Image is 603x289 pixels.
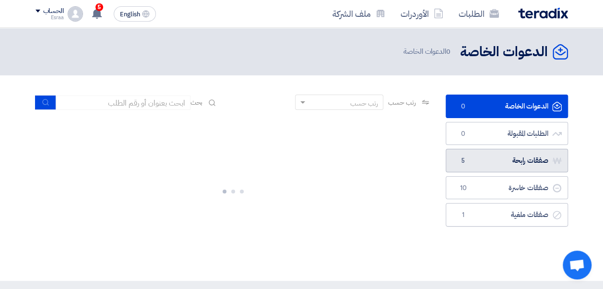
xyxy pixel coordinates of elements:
[35,15,64,20] div: Esraa
[393,2,451,25] a: الأوردرات
[446,46,450,57] span: 0
[563,251,591,279] div: Open chat
[388,97,415,108] span: رتب حسب
[458,183,469,193] span: 10
[190,97,203,108] span: بحث
[43,7,64,15] div: الحساب
[451,2,507,25] a: الطلبات
[325,2,393,25] a: ملف الشركة
[114,6,156,22] button: English
[403,46,452,57] span: الدعوات الخاصة
[446,203,568,227] a: صفقات ملغية1
[95,3,103,11] span: 5
[446,95,568,118] a: الدعوات الخاصة0
[446,149,568,172] a: صفقات رابحة5
[518,8,568,19] img: Teradix logo
[56,96,190,110] input: ابحث بعنوان أو رقم الطلب
[350,98,378,108] div: رتب حسب
[458,210,469,220] span: 1
[68,6,83,22] img: profile_test.png
[458,156,469,166] span: 5
[458,102,469,111] span: 0
[458,129,469,139] span: 0
[446,122,568,145] a: الطلبات المقبولة0
[460,43,548,61] h2: الدعوات الخاصة
[120,11,140,18] span: English
[446,176,568,200] a: صفقات خاسرة10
